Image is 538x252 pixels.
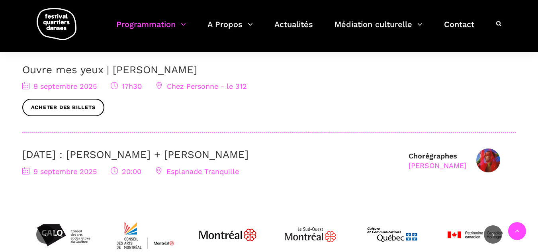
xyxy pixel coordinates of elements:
a: Actualités [274,18,313,41]
span: 9 septembre 2025 [22,82,97,90]
a: [DATE] : [PERSON_NAME] + [PERSON_NAME] [22,148,248,160]
span: 20:00 [111,167,141,176]
div: Chorégraphes [409,151,466,170]
a: Ouvre mes yeux | [PERSON_NAME] [22,64,197,76]
a: Acheter des billets [22,99,104,117]
span: 9 septembre 2025 [22,167,97,176]
span: 17h30 [111,82,142,90]
a: Médiation culturelle [335,18,423,41]
img: logo-fqd-med [37,8,76,40]
span: Esplanade Tranquille [155,167,239,176]
div: [PERSON_NAME] [409,161,466,170]
a: Contact [444,18,474,41]
img: Nicholas Bellefleur [476,148,500,172]
a: Programmation [116,18,186,41]
span: Chez Personne - le 312 [156,82,247,90]
a: A Propos [207,18,253,41]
